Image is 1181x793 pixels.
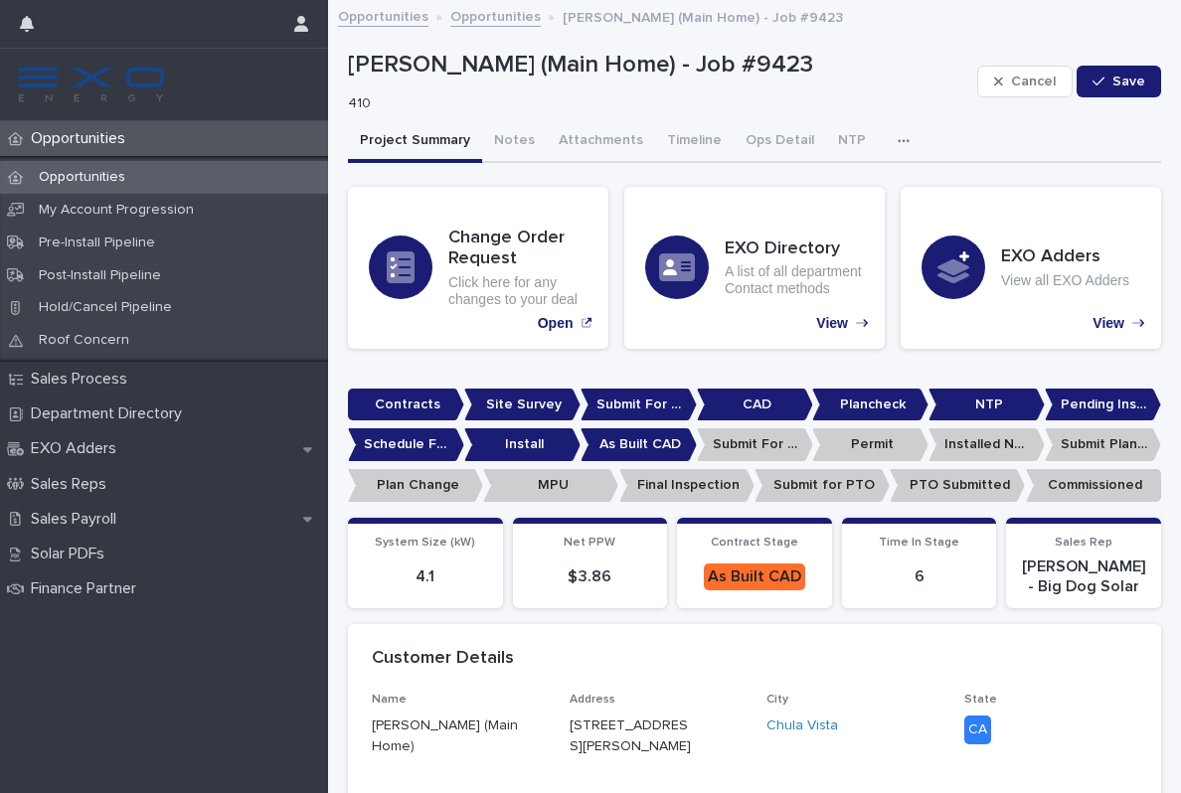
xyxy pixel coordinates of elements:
[619,469,755,502] p: Final Inspection
[1045,428,1161,461] p: Submit Plan Change
[766,715,838,736] a: Chula Vista
[564,537,615,549] span: Net PPW
[372,648,514,670] h2: Customer Details
[977,66,1073,97] button: Cancel
[570,715,696,757] p: [STREET_ADDRESS][PERSON_NAME]
[23,169,141,186] p: Opportunities
[1055,537,1112,549] span: Sales Rep
[23,475,122,494] p: Sales Reps
[1026,469,1161,502] p: Commissioned
[725,263,864,297] p: A list of all department Contact methods
[23,579,152,598] p: Finance Partner
[448,274,588,308] p: Click here for any changes to your deal
[581,389,697,421] p: Submit For CAD
[879,537,959,549] span: Time In Stage
[23,510,132,529] p: Sales Payroll
[16,65,167,104] img: FKS5r6ZBThi8E5hshIGi
[1112,75,1145,88] span: Save
[23,299,188,316] p: Hold/Cancel Pipeline
[928,389,1045,421] p: NTP
[1077,66,1161,97] button: Save
[538,315,574,332] p: Open
[464,389,581,421] p: Site Survey
[23,267,177,284] p: Post-Install Pipeline
[338,4,428,27] a: Opportunities
[812,389,928,421] p: Plancheck
[372,694,407,706] span: Name
[375,537,475,549] span: System Size (kW)
[1018,557,1149,595] p: [PERSON_NAME] - Big Dog Solar
[23,439,132,458] p: EXO Adders
[563,5,843,27] p: [PERSON_NAME] (Main Home) - Job #9423
[23,129,141,148] p: Opportunities
[525,567,656,586] p: $ 3.86
[655,121,734,163] button: Timeline
[816,315,848,332] p: View
[570,694,615,706] span: Address
[360,567,491,586] p: 4.1
[704,563,805,590] div: As Built CAD
[624,187,885,349] a: View
[348,389,464,421] p: Contracts
[928,428,1045,461] p: Installed No Permit
[964,694,997,706] span: State
[450,4,541,27] a: Opportunities
[1093,315,1124,332] p: View
[766,694,788,706] span: City
[711,537,798,549] span: Contract Stage
[725,238,864,260] h3: EXO Directory
[1001,272,1129,289] p: View all EXO Adders
[23,235,171,251] p: Pre-Install Pipeline
[348,469,483,502] p: Plan Change
[697,389,813,421] p: CAD
[734,121,826,163] button: Ops Detail
[1045,389,1161,421] p: Pending Install Task
[372,715,546,757] p: [PERSON_NAME] (Main Home)
[348,121,482,163] button: Project Summary
[448,228,588,270] h3: Change Order Request
[964,715,991,744] div: CA
[1011,75,1056,88] span: Cancel
[348,95,961,112] p: 410
[482,121,547,163] button: Notes
[581,428,697,461] p: As Built CAD
[23,202,210,219] p: My Account Progression
[23,332,145,349] p: Roof Concern
[1001,246,1129,268] h3: EXO Adders
[348,187,608,349] a: Open
[755,469,890,502] p: Submit for PTO
[23,545,120,563] p: Solar PDFs
[812,428,928,461] p: Permit
[23,404,198,423] p: Department Directory
[348,51,969,79] p: [PERSON_NAME] (Main Home) - Job #9423
[483,469,618,502] p: MPU
[854,567,985,586] p: 6
[901,187,1161,349] a: View
[826,121,878,163] button: NTP
[464,428,581,461] p: Install
[547,121,655,163] button: Attachments
[697,428,813,461] p: Submit For Permit
[23,370,143,389] p: Sales Process
[890,469,1025,502] p: PTO Submitted
[348,428,464,461] p: Schedule For Install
